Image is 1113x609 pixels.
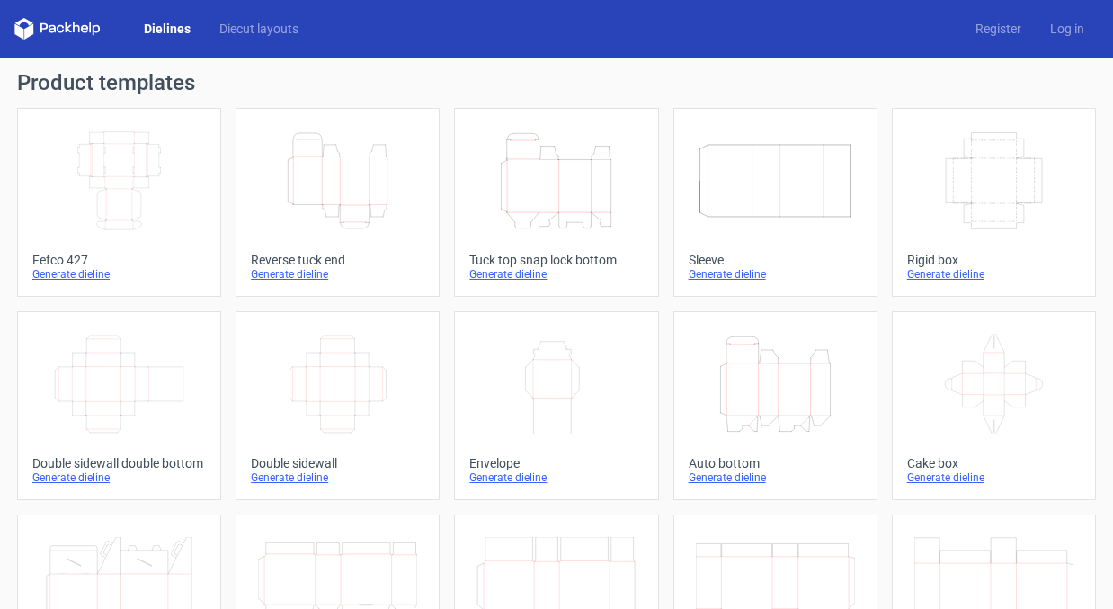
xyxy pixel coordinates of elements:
[17,72,1096,94] h1: Product templates
[236,311,440,500] a: Double sidewallGenerate dieline
[907,470,1081,485] div: Generate dieline
[907,456,1081,470] div: Cake box
[689,456,862,470] div: Auto bottom
[1036,20,1099,38] a: Log in
[251,253,424,267] div: Reverse tuck end
[32,470,206,485] div: Generate dieline
[454,108,658,297] a: Tuck top snap lock bottomGenerate dieline
[469,456,643,470] div: Envelope
[17,108,221,297] a: Fefco 427Generate dieline
[32,253,206,267] div: Fefco 427
[892,108,1096,297] a: Rigid boxGenerate dieline
[454,311,658,500] a: EnvelopeGenerate dieline
[205,20,313,38] a: Diecut layouts
[17,311,221,500] a: Double sidewall double bottomGenerate dieline
[469,253,643,267] div: Tuck top snap lock bottom
[236,108,440,297] a: Reverse tuck endGenerate dieline
[689,470,862,485] div: Generate dieline
[673,311,877,500] a: Auto bottomGenerate dieline
[251,456,424,470] div: Double sidewall
[892,311,1096,500] a: Cake boxGenerate dieline
[32,267,206,282] div: Generate dieline
[689,253,862,267] div: Sleeve
[673,108,877,297] a: SleeveGenerate dieline
[469,267,643,282] div: Generate dieline
[251,267,424,282] div: Generate dieline
[251,470,424,485] div: Generate dieline
[32,456,206,470] div: Double sidewall double bottom
[907,253,1081,267] div: Rigid box
[689,267,862,282] div: Generate dieline
[907,267,1081,282] div: Generate dieline
[129,20,205,38] a: Dielines
[469,470,643,485] div: Generate dieline
[961,20,1036,38] a: Register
